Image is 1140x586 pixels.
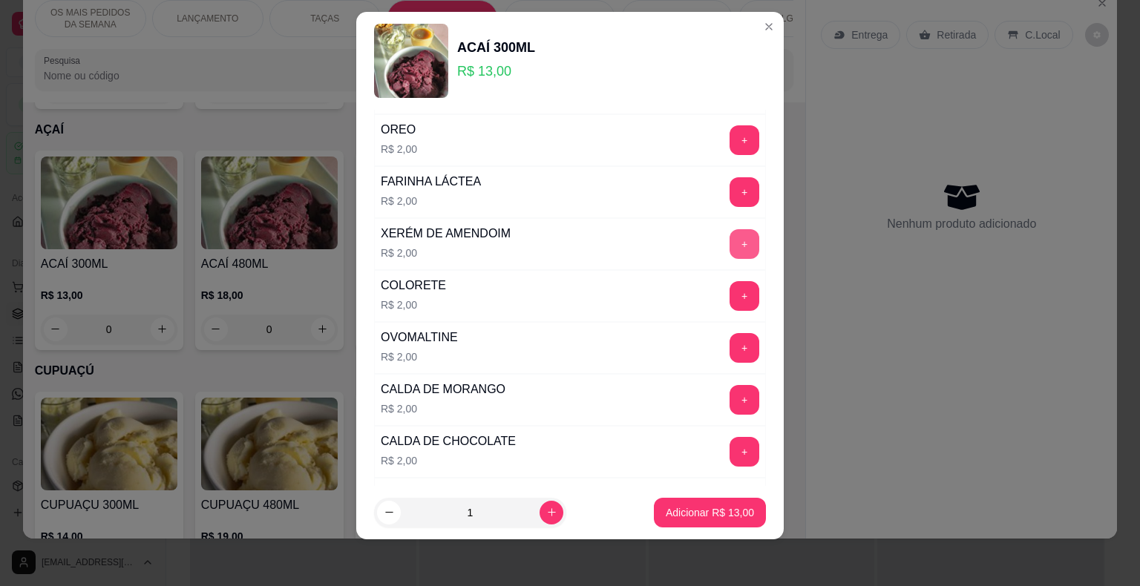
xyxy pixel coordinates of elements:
[730,333,759,363] button: add
[381,453,516,468] p: R$ 2,00
[666,505,754,520] p: Adicionar R$ 13,00
[381,277,446,294] div: COLORETE
[381,225,511,243] div: XERÉM DE AMENDOIM
[374,24,448,98] img: product-image
[654,498,766,527] button: Adicionar R$ 13,00
[730,125,759,155] button: add
[381,349,458,364] p: R$ 2,00
[730,229,759,259] button: add
[381,401,505,416] p: R$ 2,00
[730,177,759,207] button: add
[381,432,516,450] div: CALDA DE CHOCOLATE
[381,194,481,208] p: R$ 2,00
[730,281,759,311] button: add
[381,142,417,157] p: R$ 2,00
[381,246,511,260] p: R$ 2,00
[381,121,417,139] div: OREO
[457,37,535,58] div: ACAÍ 300ML
[381,484,517,502] div: GOTAS DE CHOCOLATE
[381,297,446,312] p: R$ 2,00
[381,381,505,398] div: CALDA DE MORANGO
[730,437,759,467] button: add
[457,61,535,82] p: R$ 13,00
[757,15,781,39] button: Close
[540,501,563,524] button: increase-product-quantity
[381,329,458,346] div: OVOMALTINE
[381,173,481,191] div: FARINHA LÁCTEA
[377,501,401,524] button: decrease-product-quantity
[730,385,759,415] button: add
